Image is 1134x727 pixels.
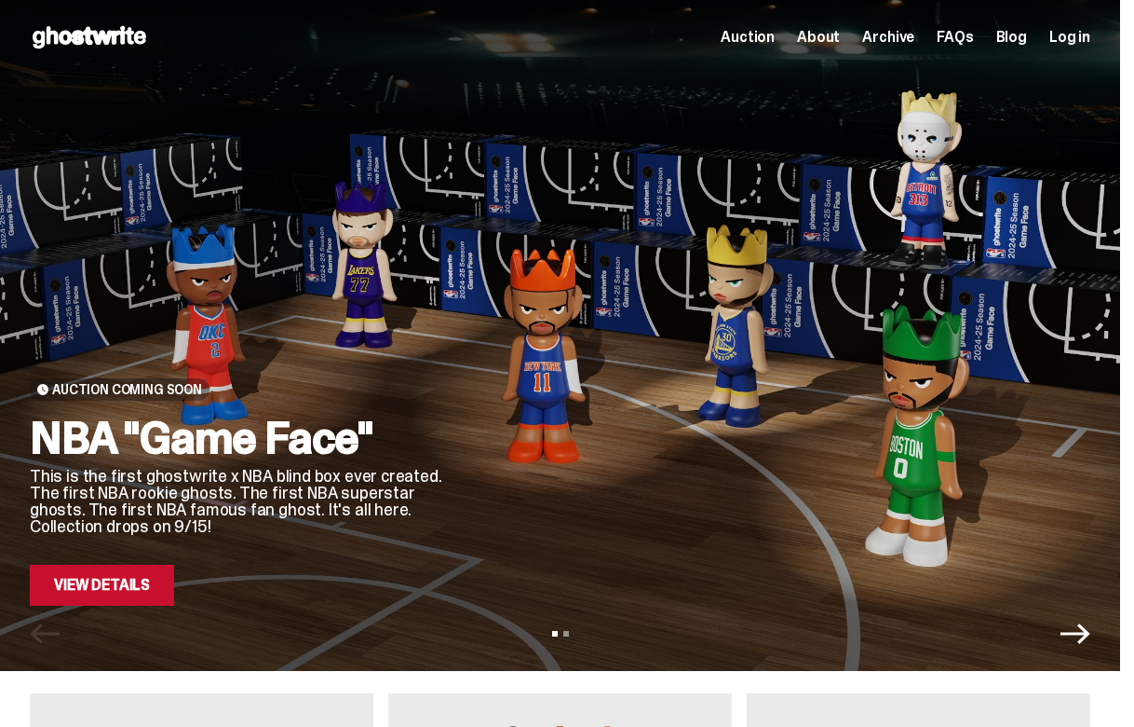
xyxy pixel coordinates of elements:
[563,631,569,637] button: View slide 2
[1060,619,1090,649] button: Next
[30,416,459,460] h2: NBA "Game Face"
[552,631,558,637] button: View slide 1
[721,30,775,45] a: Auction
[1049,30,1090,45] a: Log in
[30,468,459,535] p: This is the first ghostwrite x NBA blind box ever created. The first NBA rookie ghosts. The first...
[30,565,174,606] a: View Details
[996,30,1027,45] a: Blog
[52,382,202,397] span: Auction Coming Soon
[862,30,914,45] a: Archive
[937,30,973,45] a: FAQs
[797,30,840,45] a: About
